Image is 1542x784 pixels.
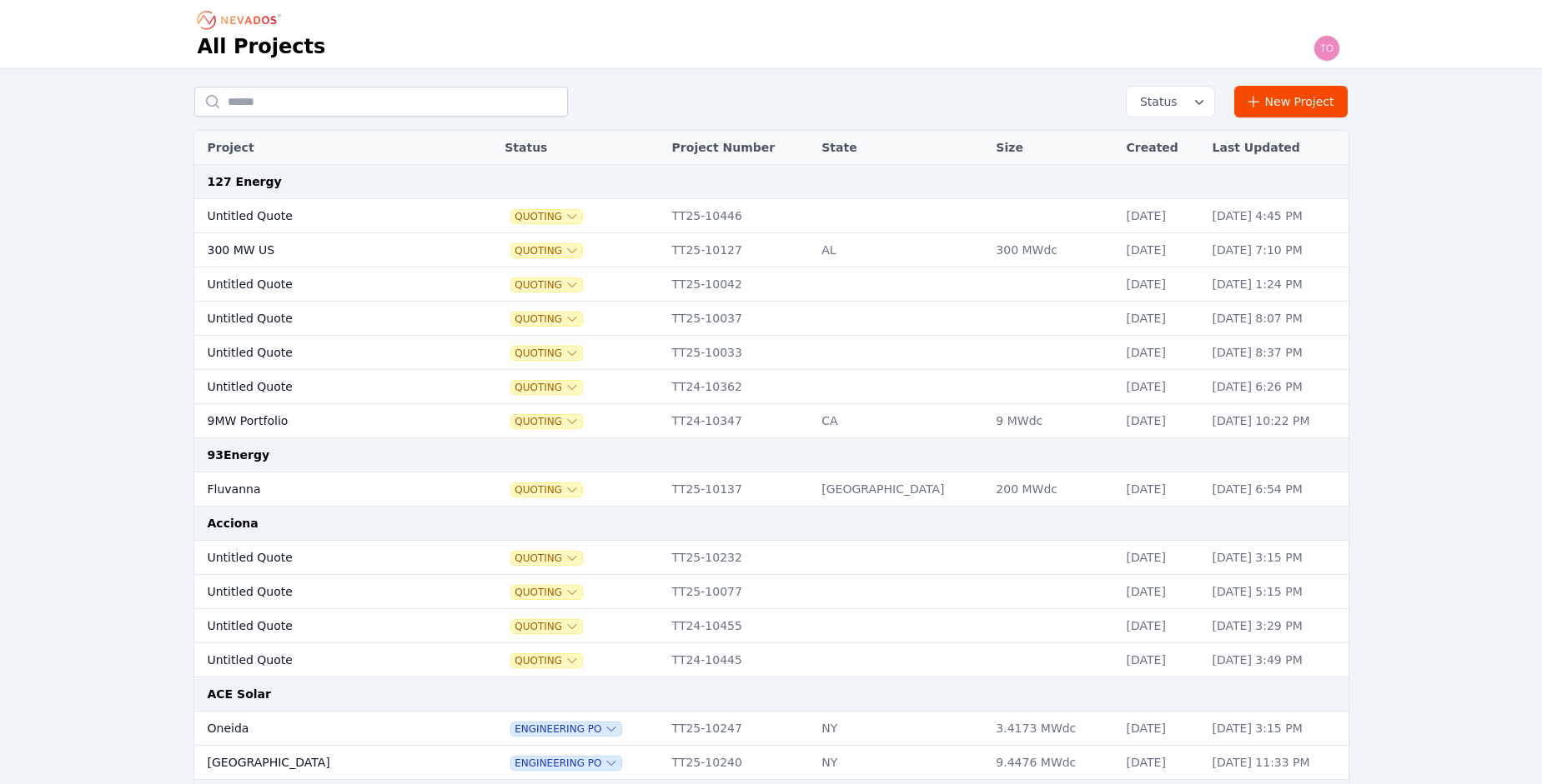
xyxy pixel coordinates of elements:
td: Untitled Quote [194,199,455,233]
th: Size [987,131,1118,165]
td: 200 MWdc [987,472,1118,507]
td: TT25-10042 [664,267,814,302]
td: TT24-10362 [664,370,814,404]
span: Status [1133,93,1178,110]
button: Quoting [511,278,582,292]
td: [DATE] 5:15 PM [1204,575,1349,609]
td: [GEOGRAPHIC_DATA] [194,746,455,780]
tr: Untitled QuoteQuotingTT25-10033[DATE][DATE] 8:37 PM [194,336,1349,370]
button: Engineering PO [511,722,621,736]
h1: All Projects [198,33,326,60]
td: TT25-10247 [664,712,814,746]
button: Quoting [511,415,582,428]
td: TT25-10446 [664,199,814,233]
span: Quoting [511,210,582,223]
td: [DATE] 8:37 PM [1204,336,1349,370]
td: [DATE] [1118,472,1204,507]
th: Last Updated [1204,131,1349,165]
button: Quoting [511,312,582,326]
tr: Untitled QuoteQuotingTT25-10042[DATE][DATE] 1:24 PM [194,267,1349,302]
td: [DATE] [1118,746,1204,780]
td: Untitled Quote [194,609,455,643]
td: TT25-10077 [664,575,814,609]
td: 300 MW US [194,233,455,267]
tr: FluvannaQuotingTT25-10137[GEOGRAPHIC_DATA]200 MWdc[DATE][DATE] 6:54 PM [194,472,1349,507]
button: Quoting [511,586,582,599]
td: TT25-10137 [664,472,814,507]
th: Created [1118,131,1204,165]
span: Quoting [511,347,582,360]
td: [DATE] 8:07 PM [1204,302,1349,336]
button: Status [1127,87,1214,117]
tr: Untitled QuoteQuotingTT25-10446[DATE][DATE] 4:45 PM [194,199,1349,233]
td: [DATE] [1118,541,1204,575]
tr: OneidaEngineering POTT25-10247NY3.4173 MWdc[DATE][DATE] 3:15 PM [194,712,1349,746]
img: todd.padezanin@nevados.solar [1313,35,1340,62]
th: Status [496,131,663,165]
td: Fluvanna [194,472,455,507]
td: ACE Solar [194,677,1349,712]
td: 300 MWdc [987,233,1118,267]
td: TT25-10127 [664,233,814,267]
button: Quoting [511,244,582,257]
tr: 300 MW USQuotingTT25-10127AL300 MWdc[DATE][DATE] 7:10 PM [194,233,1349,267]
th: Project Number [664,131,814,165]
tr: Untitled QuoteQuotingTT25-10077[DATE][DATE] 5:15 PM [194,575,1349,609]
td: [DATE] [1118,302,1204,336]
td: 93Energy [194,438,1349,472]
td: [DATE] [1118,609,1204,643]
td: Untitled Quote [194,370,455,404]
td: TT25-10037 [664,302,814,336]
td: [DATE] [1118,575,1204,609]
td: [DATE] 3:15 PM [1204,712,1349,746]
td: TT25-10232 [664,541,814,575]
td: 127 Energy [194,165,1349,199]
td: [DATE] 10:22 PM [1204,404,1349,438]
tr: Untitled QuoteQuotingTT24-10362[DATE][DATE] 6:26 PM [194,370,1349,404]
tr: Untitled QuoteQuotingTT25-10037[DATE][DATE] 8:07 PM [194,302,1349,336]
td: Untitled Quote [194,267,455,302]
td: [DATE] [1118,199,1204,233]
nav: Breadcrumb [198,7,286,33]
tr: 9MW PortfolioQuotingTT24-10347CA9 MWdc[DATE][DATE] 10:22 PM [194,404,1349,438]
td: [DATE] 3:29 PM [1204,609,1349,643]
button: Quoting [511,483,582,497]
td: Untitled Quote [194,336,455,370]
tr: Untitled QuoteQuotingTT24-10455[DATE][DATE] 3:29 PM [194,609,1349,643]
td: Untitled Quote [194,541,455,575]
td: [DATE] [1118,233,1204,267]
td: 3.4173 MWdc [987,712,1118,746]
span: Quoting [511,620,582,633]
td: NY [813,712,987,746]
span: Quoting [511,552,582,565]
td: [DATE] [1118,336,1204,370]
td: [DATE] [1118,370,1204,404]
td: [DATE] [1118,643,1204,677]
button: Quoting [511,381,582,394]
button: Quoting [511,654,582,667]
td: CA [813,404,987,438]
td: [DATE] 1:24 PM [1204,267,1349,302]
td: [DATE] [1118,712,1204,746]
td: TT24-10445 [664,643,814,677]
td: [DATE] [1118,404,1204,438]
tr: Untitled QuoteQuotingTT24-10445[DATE][DATE] 3:49 PM [194,643,1349,677]
td: [DATE] [1118,267,1204,302]
td: Acciona [194,507,1349,541]
td: AL [813,233,987,267]
td: Untitled Quote [194,575,455,609]
button: Engineering PO [511,757,621,770]
td: TT24-10455 [664,609,814,643]
td: [DATE] 11:33 PM [1204,746,1349,780]
td: Untitled Quote [194,643,455,677]
td: [DATE] 6:26 PM [1204,370,1349,404]
td: [DATE] 6:54 PM [1204,472,1349,507]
